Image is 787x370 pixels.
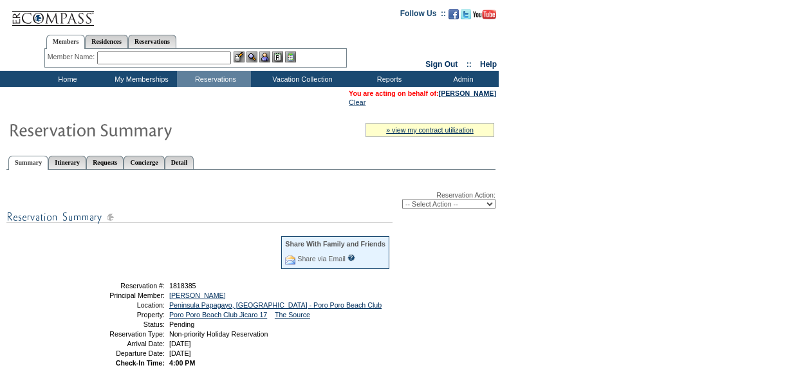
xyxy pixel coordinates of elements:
div: Member Name: [48,51,97,62]
a: Poro Poro Beach Club Jicaro 17 [169,311,267,319]
a: Become our fan on Facebook [449,13,459,21]
span: 4:00 PM [169,359,195,367]
a: Concierge [124,156,164,169]
td: Departure Date: [73,349,165,357]
img: View [246,51,257,62]
img: Become our fan on Facebook [449,9,459,19]
td: Arrival Date: [73,340,165,347]
img: subTtlResSummary.gif [6,209,393,225]
a: Subscribe to our YouTube Channel [473,13,496,21]
span: You are acting on behalf of: [349,89,496,97]
td: Vacation Collection [251,71,351,87]
span: [DATE] [169,349,191,357]
span: Non-priority Holiday Reservation [169,330,268,338]
a: » view my contract utilization [386,126,474,134]
td: Property: [73,311,165,319]
td: Follow Us :: [400,8,446,23]
td: My Memberships [103,71,177,87]
td: Principal Member: [73,291,165,299]
span: [DATE] [169,340,191,347]
a: Members [46,35,86,49]
a: Residences [85,35,128,48]
a: Reservations [128,35,176,48]
img: b_edit.gif [234,51,245,62]
a: Summary [8,156,48,170]
strong: Check-In Time: [116,359,165,367]
td: Reservations [177,71,251,87]
a: [PERSON_NAME] [169,291,226,299]
img: Impersonate [259,51,270,62]
td: Reports [351,71,425,87]
a: Sign Out [425,60,458,69]
td: Location: [73,301,165,309]
a: Detail [165,156,194,169]
div: Share With Family and Friends [285,240,385,248]
span: :: [467,60,472,69]
a: [PERSON_NAME] [439,89,496,97]
div: Reservation Action: [6,191,495,209]
td: Status: [73,320,165,328]
a: Peninsula Papagayo, [GEOGRAPHIC_DATA] - Poro Poro Beach Club [169,301,382,309]
input: What is this? [347,254,355,261]
a: Requests [86,156,124,169]
img: Reservaton Summary [8,116,266,142]
td: Reservation Type: [73,330,165,338]
img: Follow us on Twitter [461,9,471,19]
a: Help [480,60,497,69]
td: Home [29,71,103,87]
a: The Source [275,311,310,319]
img: Subscribe to our YouTube Channel [473,10,496,19]
a: Clear [349,98,366,106]
span: Pending [169,320,194,328]
img: Reservations [272,51,283,62]
a: Share via Email [297,255,346,263]
a: Follow us on Twitter [461,13,471,21]
span: 1818385 [169,282,196,290]
td: Admin [425,71,499,87]
img: b_calculator.gif [285,51,296,62]
td: Reservation #: [73,282,165,290]
a: Itinerary [48,156,86,169]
